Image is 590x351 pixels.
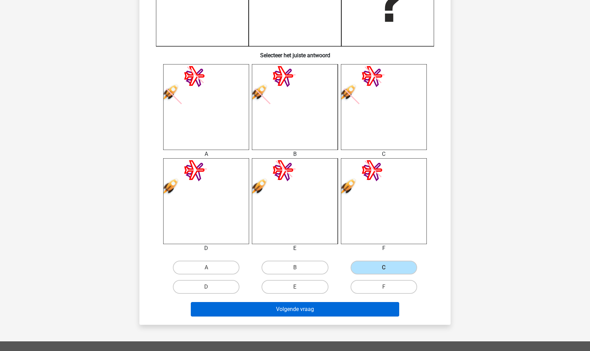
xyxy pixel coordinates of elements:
[262,280,328,294] label: E
[247,244,343,252] div: E
[351,261,417,274] label: C
[336,244,432,252] div: F
[351,280,417,294] label: F
[262,261,328,274] label: B
[191,302,400,317] button: Volgende vraag
[336,150,432,158] div: C
[158,150,254,158] div: A
[158,244,254,252] div: D
[173,280,239,294] label: D
[150,47,440,59] h6: Selecteer het juiste antwoord
[247,150,343,158] div: B
[173,261,239,274] label: A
